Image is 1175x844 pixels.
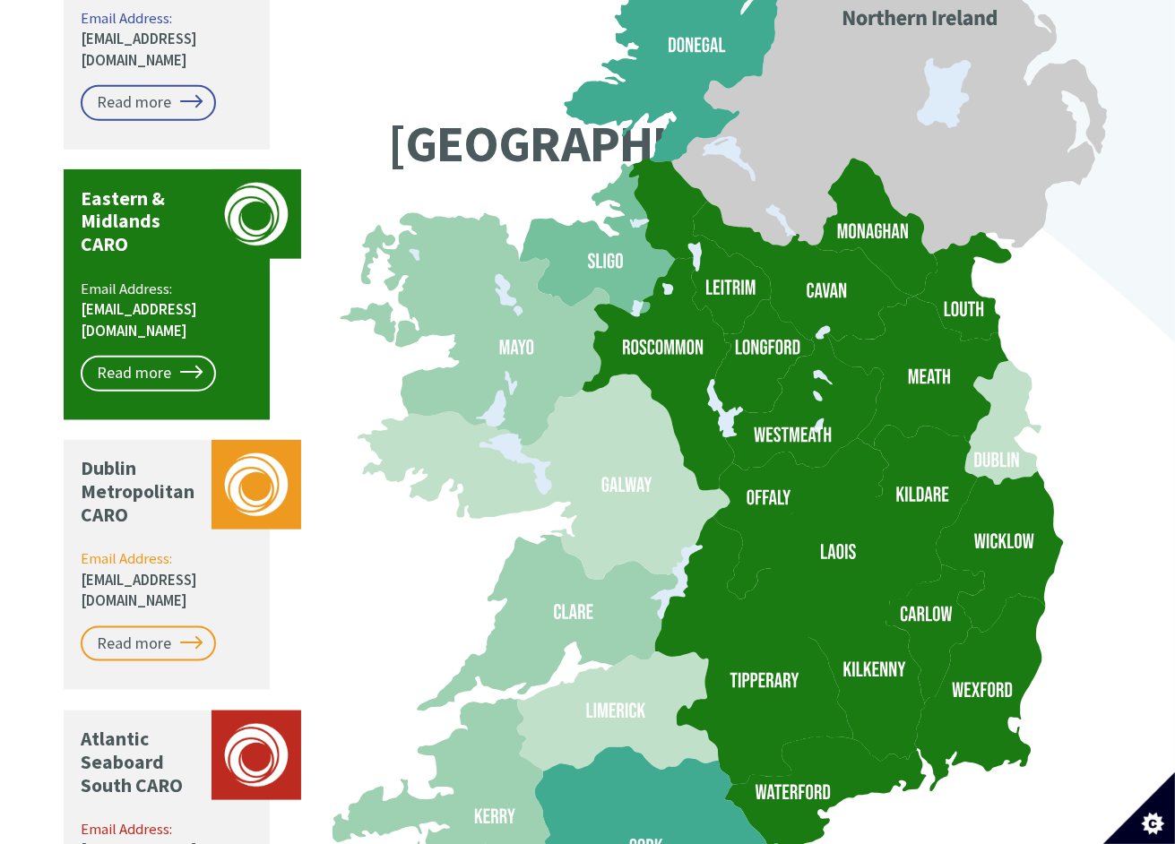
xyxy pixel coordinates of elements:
[81,85,216,121] a: Read more
[81,187,203,257] p: Eastern & Midlands CARO
[81,728,203,797] p: Atlantic Seaboard South CARO
[81,570,197,611] a: [EMAIL_ADDRESS][DOMAIN_NAME]
[388,112,847,177] text: [GEOGRAPHIC_DATA]
[81,29,197,70] a: [EMAIL_ADDRESS][DOMAIN_NAME]
[81,626,216,662] a: Read more
[1103,772,1175,844] button: Set cookie preferences
[81,548,255,612] p: Email Address:
[81,356,216,392] a: Read more
[81,8,255,72] p: Email Address:
[81,299,197,340] a: [EMAIL_ADDRESS][DOMAIN_NAME]
[81,457,203,527] p: Dublin Metropolitan CARO
[81,279,255,342] p: Email Address:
